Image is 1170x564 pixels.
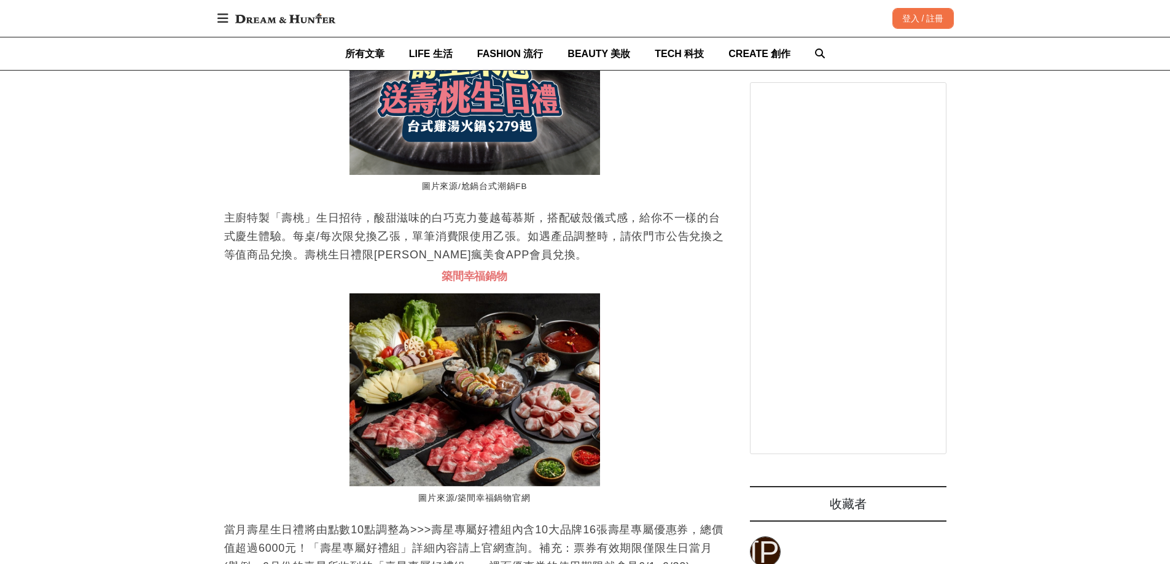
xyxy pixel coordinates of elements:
a: FASHION 流行 [477,37,544,70]
span: 築間幸福鍋物 [442,270,507,282]
div: 登入 / 註冊 [892,8,954,29]
span: TECH 科技 [655,48,704,59]
figcaption: 圖片來源/尬鍋台式潮鍋FB [349,175,600,199]
p: 主廚特製「壽桃」生日招待，酸甜滋味的白巧克力蔓越莓慕斯，搭配破殼儀式感，給你不一樣的台式慶生體驗。每桌/每次限兌換乙張，單筆消費限使用乙張。如遇產品調整時，請依門市公告兌換之等值商品兌換。壽桃生... [224,209,725,264]
span: CREATE 創作 [728,48,790,59]
span: BEAUTY 美妝 [567,48,630,59]
a: TECH 科技 [655,37,704,70]
a: BEAUTY 美妝 [567,37,630,70]
img: Dream & Hunter [229,7,341,29]
span: LIFE 生活 [409,48,453,59]
span: 收藏者 [830,497,867,511]
img: 2025生日優惠餐廳，9月壽星優惠慶祝生日訂起來，當月壽星優惠&當日壽星免費一次看 [349,293,600,487]
a: LIFE 生活 [409,37,453,70]
a: 所有文章 [345,37,384,70]
figcaption: 圖片來源/築間幸福鍋物官網 [349,487,600,511]
span: 所有文章 [345,48,384,59]
a: CREATE 創作 [728,37,790,70]
span: FASHION 流行 [477,48,544,59]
